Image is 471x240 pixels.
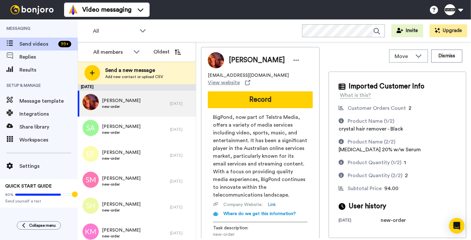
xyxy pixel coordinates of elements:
[339,126,403,131] span: crystal hair remover - Black
[102,130,140,135] span: new-order
[5,192,14,197] span: 80%
[340,91,371,99] div: What is this?
[102,149,140,156] span: [PERSON_NAME]
[83,198,99,214] img: sh.png
[229,55,285,65] span: [PERSON_NAME]
[105,74,163,79] span: Add new contact or upload CSV
[449,218,465,234] div: Open Intercom Messenger
[170,127,193,132] div: [DATE]
[391,24,423,37] button: Invite
[213,113,308,199] span: BigPond, now part of Telstra Media, offers a variety of media services including video, sports, m...
[348,172,402,179] div: Product Quantity (2/2)
[83,120,99,136] img: sa.png
[68,5,78,15] img: vm-color.svg
[349,201,386,211] span: User history
[102,182,140,187] span: new-order
[381,216,413,224] div: new-order
[208,52,224,68] img: Image of NADJA BAITIEH
[19,110,78,118] span: Integrations
[384,186,398,191] span: 94.00
[19,97,78,105] span: Message template
[19,162,78,170] span: Settings
[83,223,99,240] img: km.png
[431,50,462,63] button: Dismiss
[339,147,421,152] span: [MEDICAL_DATA] 20% w/w Serum
[58,41,71,47] div: 99 +
[5,199,73,204] span: Send yourself a test
[29,223,56,228] span: Collapse menu
[208,91,313,108] button: Record
[170,231,193,236] div: [DATE]
[268,201,276,208] a: Link
[102,97,140,104] span: [PERSON_NAME]
[83,172,99,188] img: sm.png
[8,5,56,14] img: bj-logo-header-white.svg
[348,104,406,112] div: Customer Orders Count
[208,79,250,86] a: View website
[348,185,382,192] div: Subtotal Price
[409,106,411,111] span: 2
[19,53,78,61] span: Replies
[208,79,240,86] span: View website
[93,48,130,56] div: All members
[208,72,289,79] span: [EMAIL_ADDRESS][DOMAIN_NAME]
[17,221,61,230] button: Collapse menu
[348,117,394,125] div: Product Name (1/2)
[83,94,99,110] img: 3db7f6ed-f08d-488a-894e-9306d00dc579.jpg
[170,205,193,210] div: [DATE]
[430,24,467,37] button: Upgrade
[170,153,193,158] div: [DATE]
[78,84,196,91] div: [DATE]
[405,173,408,178] span: 2
[348,138,395,146] div: Product Name (2/2)
[19,136,78,144] span: Workspaces
[349,82,424,91] span: Imported Customer Info
[102,201,140,208] span: [PERSON_NAME]
[5,184,52,189] span: QUICK START GUIDE
[223,211,296,216] span: Where do we get this information?
[149,45,186,58] button: Oldest
[170,179,193,184] div: [DATE]
[83,146,99,162] img: ef.png
[223,201,263,208] span: Company Website :
[102,123,140,130] span: [PERSON_NAME]
[102,234,140,239] span: new-order
[395,52,412,60] span: Move
[339,218,381,224] div: [DATE]
[348,159,401,166] div: Product Quantity (1/2)
[404,160,406,165] span: 1
[102,104,140,109] span: new-order
[102,175,140,182] span: [PERSON_NAME]
[105,66,163,74] span: Send a new message
[19,66,78,74] span: Results
[102,227,140,234] span: [PERSON_NAME]
[93,27,136,35] span: All
[170,101,193,106] div: [DATE]
[19,40,56,48] span: Send videos
[102,156,140,161] span: new-order
[72,191,78,197] div: Tooltip anchor
[213,225,258,231] span: Task description :
[213,231,275,238] span: new-order
[102,208,140,213] span: new-order
[19,123,78,131] span: Share library
[82,5,131,14] span: Video messaging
